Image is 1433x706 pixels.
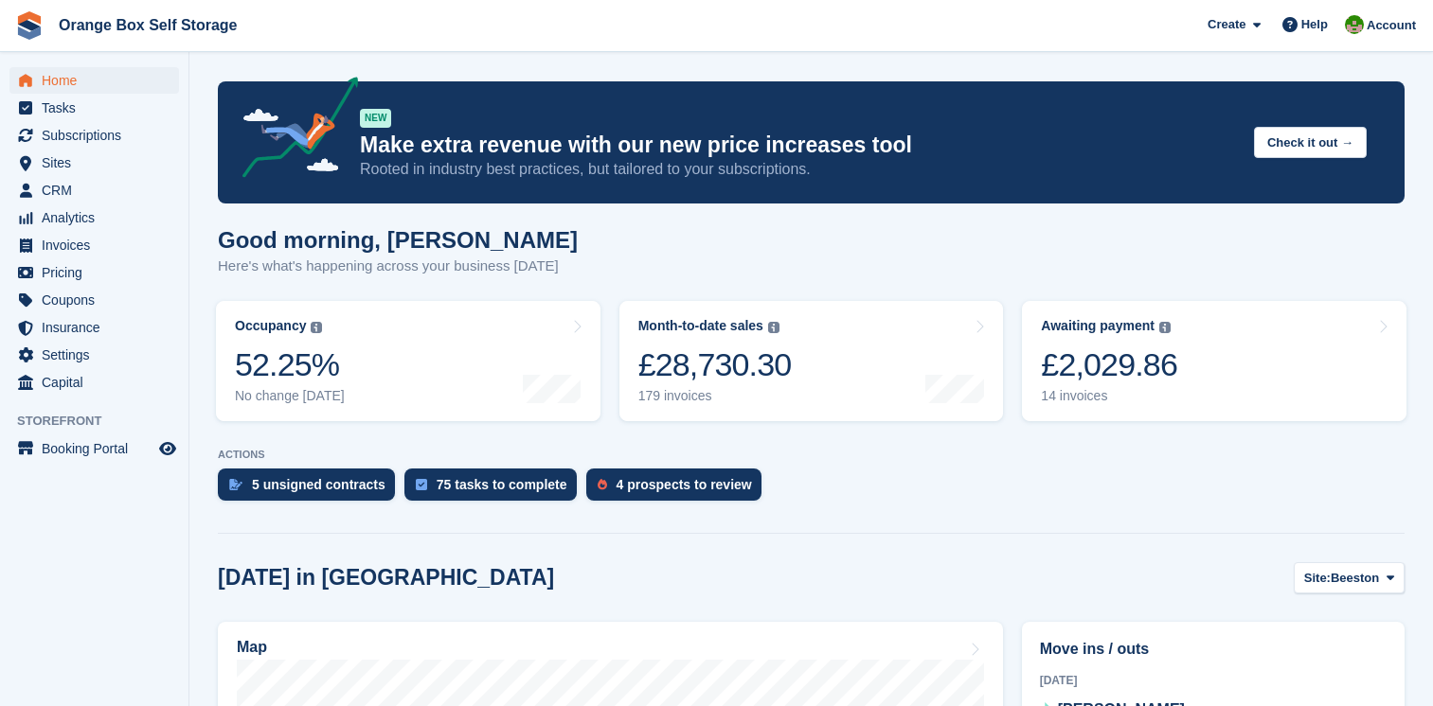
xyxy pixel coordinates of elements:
[42,259,155,286] span: Pricing
[360,109,391,128] div: NEW
[416,479,427,490] img: task-75834270c22a3079a89374b754ae025e5fb1db73e45f91037f5363f120a921f8.svg
[1041,388,1177,404] div: 14 invoices
[252,477,385,492] div: 5 unsigned contracts
[638,388,792,404] div: 179 invoices
[218,227,578,253] h1: Good morning, [PERSON_NAME]
[311,322,322,333] img: icon-info-grey-7440780725fd019a000dd9b08b2336e03edf1995a4989e88bcd33f0948082b44.svg
[218,256,578,277] p: Here's what's happening across your business [DATE]
[9,314,179,341] a: menu
[638,318,763,334] div: Month-to-date sales
[9,342,179,368] a: menu
[9,95,179,121] a: menu
[9,177,179,203] a: menu
[9,259,179,286] a: menu
[42,204,155,231] span: Analytics
[226,77,359,185] img: price-adjustments-announcement-icon-8257ccfd72463d97f412b2fc003d46551f7dbcb40ab6d574587a9cd5c0d94...
[9,435,179,462] a: menu
[9,122,179,149] a: menu
[1041,345,1177,384] div: £2,029.86
[17,412,188,431] span: Storefront
[9,67,179,94] a: menu
[218,449,1405,461] p: ACTIONS
[42,67,155,94] span: Home
[42,95,155,121] span: Tasks
[9,232,179,258] a: menu
[42,177,155,203] span: CRM
[42,287,155,313] span: Coupons
[1022,301,1406,421] a: Awaiting payment £2,029.86 14 invoices
[9,204,179,231] a: menu
[218,565,554,591] h2: [DATE] in [GEOGRAPHIC_DATA]
[42,150,155,176] span: Sites
[1040,672,1387,689] div: [DATE]
[235,345,345,384] div: 52.25%
[1331,569,1379,588] span: Beeston
[1304,569,1331,588] span: Site:
[617,477,752,492] div: 4 prospects to review
[235,388,345,404] div: No change [DATE]
[229,479,242,490] img: contract_signature_icon-13c848040528278c33f63329250d36e43548de30e8caae1d1a13099fd9432cc5.svg
[216,301,600,421] a: Occupancy 52.25% No change [DATE]
[42,435,155,462] span: Booking Portal
[1345,15,1364,34] img: Eric Smith
[42,232,155,258] span: Invoices
[42,314,155,341] span: Insurance
[360,132,1239,159] p: Make extra revenue with our new price increases tool
[404,468,586,510] a: 75 tasks to complete
[1254,127,1367,158] button: Check it out →
[598,479,607,490] img: prospect-51fa495bee0391a8d652442698ab0144808aea92771e9ea1ae160a38d050c398.svg
[638,345,792,384] div: £28,730.30
[1294,562,1405,593] button: Site: Beeston
[1208,15,1245,34] span: Create
[42,122,155,149] span: Subscriptions
[768,322,779,333] img: icon-info-grey-7440780725fd019a000dd9b08b2336e03edf1995a4989e88bcd33f0948082b44.svg
[437,477,567,492] div: 75 tasks to complete
[1040,638,1387,661] h2: Move ins / outs
[1301,15,1328,34] span: Help
[42,369,155,396] span: Capital
[360,159,1239,180] p: Rooted in industry best practices, but tailored to your subscriptions.
[1367,16,1416,35] span: Account
[235,318,306,334] div: Occupancy
[156,437,179,460] a: Preview store
[9,150,179,176] a: menu
[9,369,179,396] a: menu
[237,639,267,656] h2: Map
[15,11,44,40] img: stora-icon-8386f47178a22dfd0bd8f6a31ec36ba5ce8667c1dd55bd0f319d3a0aa187defe.svg
[1159,322,1171,333] img: icon-info-grey-7440780725fd019a000dd9b08b2336e03edf1995a4989e88bcd33f0948082b44.svg
[42,342,155,368] span: Settings
[9,287,179,313] a: menu
[586,468,771,510] a: 4 prospects to review
[619,301,1004,421] a: Month-to-date sales £28,730.30 179 invoices
[51,9,245,41] a: Orange Box Self Storage
[218,468,404,510] a: 5 unsigned contracts
[1041,318,1155,334] div: Awaiting payment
